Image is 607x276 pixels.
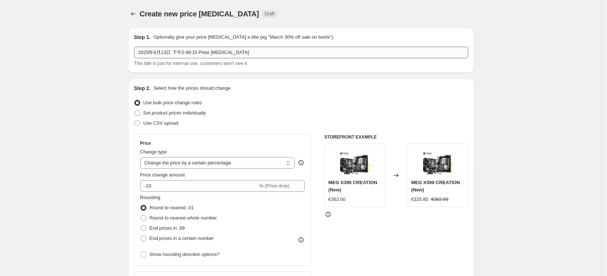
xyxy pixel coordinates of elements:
[324,134,468,140] h6: STOREFRONT EXAMPLE
[143,100,202,105] span: Use bulk price change rules
[140,195,161,200] span: Rounding
[134,34,151,41] h2: Step 1.
[143,120,178,126] span: Use CSV upload
[423,148,452,177] img: MEGX399CREATION_80x.png
[259,183,289,188] span: % (Price drop)
[128,9,138,19] button: Price change jobs
[411,180,460,193] span: MEG X399 CREATION (New)
[140,140,151,146] h3: Price
[150,252,220,257] span: Show rounding direction options?
[265,11,274,17] span: Draft
[340,148,369,177] img: MEGX399CREATION_80x.png
[431,196,448,203] strike: €362.00
[328,196,346,203] div: €362.00
[153,34,333,41] p: Optionally give your price [MEDICAL_DATA] a title (eg "March 30% off sale on boots")
[150,236,214,241] span: End prices in a certain number
[411,196,428,203] div: €325.80
[153,85,230,92] p: Select how the prices should change
[297,159,305,166] div: help
[140,172,185,178] span: Price change amount
[150,215,217,221] span: Round to nearest whole number
[134,85,151,92] h2: Step 2.
[134,47,468,58] input: 30% off holiday sale
[140,149,167,155] span: Change type
[140,180,258,192] input: -15
[328,180,377,193] span: MEG X399 CREATION (New)
[140,10,259,18] span: Create new price [MEDICAL_DATA]
[150,205,194,210] span: Round to nearest .01
[134,61,247,66] span: This title is just for internal use, customers won't see it
[143,110,206,116] span: Set product prices individually
[150,225,185,231] span: End prices in .99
